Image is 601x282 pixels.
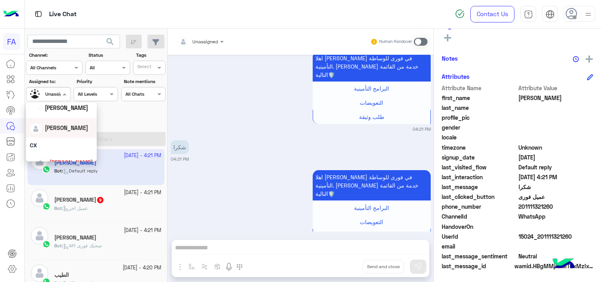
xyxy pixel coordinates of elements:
[442,94,517,102] span: first_name
[30,123,41,134] img: defaultAdmin.png
[442,232,517,241] span: UserId
[442,55,458,62] h6: Notes
[520,6,536,22] a: tab
[45,124,88,131] span: [PERSON_NAME]
[518,123,594,132] span: null
[3,6,19,22] img: Logo
[442,173,517,181] span: last_interaction
[54,272,69,278] h5: الطيب
[442,133,517,141] span: locale
[442,212,517,221] span: ChannelId
[442,262,513,270] span: last_message_id
[31,227,48,245] img: defaultAdmin.png
[518,163,594,171] span: Default reply
[524,10,533,19] img: tab
[442,202,517,211] span: phone_number
[354,204,389,211] span: البرامج التأمينية
[442,193,517,201] span: last_clicked_button
[518,212,594,221] span: 2
[442,113,517,122] span: profile_pic
[514,262,593,270] span: wamid.HBgMMjAxMTExMzIxMjYwFQIAEhggNjRGREJDNDEwQTE3M0M4NUFCMjg0Nzg2NUIwNjlBMjEA
[518,133,594,141] span: null
[171,156,189,162] small: 04:21 PM
[583,9,593,19] img: profile
[586,56,593,63] img: add
[88,52,129,59] label: Status
[379,39,412,45] small: Human Handover
[442,104,517,112] span: last_name
[442,143,517,152] span: timezone
[518,202,594,211] span: 201111321260
[518,153,594,161] span: 2025-10-13T13:19:00.894Z
[54,243,62,249] span: Bot
[442,252,517,260] span: last_message_sentiment
[32,105,39,112] div: loading...
[124,78,164,85] label: Note mentions
[42,240,50,248] img: WhatsApp
[105,37,115,46] span: search
[363,260,404,273] button: Send and close
[54,197,104,203] h5: haitham Elmansy
[455,9,465,19] img: spinner
[26,138,97,152] div: CX
[573,56,579,62] img: notes
[63,243,102,249] span: API صحتك فورى
[518,94,594,102] span: Ahmed
[518,193,594,201] span: عميل فورى
[54,205,62,211] span: Bot
[313,170,431,200] p: 13/10/2025, 4:21 PM
[192,39,218,45] span: Unassigned
[136,52,165,59] label: Tags
[35,158,46,169] img: defaultAdmin.png
[97,197,103,203] span: 9
[518,183,594,191] span: شكرا
[33,9,43,19] img: tab
[518,84,594,92] span: Attribute Value
[50,159,93,166] span: [PERSON_NAME]
[63,205,88,211] span: عميل اخر
[31,189,48,207] img: defaultAdmin.png
[360,99,383,106] span: التعويضات
[550,250,577,278] img: hulul-logo.png
[413,126,431,132] small: 04:21 PM
[442,153,517,161] span: signup_date
[313,51,431,82] p: 13/10/2025, 4:21 PM
[171,140,189,154] p: 13/10/2025, 4:21 PM
[42,202,50,210] img: WhatsApp
[470,6,514,22] a: Contact Us
[3,33,20,50] div: FA
[442,183,517,191] span: last_message
[360,219,383,225] span: التعويضات
[442,242,517,250] span: email
[518,232,594,241] span: 15024_201111321260
[442,163,517,171] span: last_visited_flow
[124,189,161,197] small: [DATE] - 4:21 PM
[518,252,594,260] span: 0
[45,104,88,111] span: [PERSON_NAME]
[77,78,117,85] label: Priority
[29,78,70,85] label: Assigned to:
[359,113,384,120] span: طلب وثيقة
[54,234,96,241] h5: خالد جمال
[354,85,389,92] span: البرامج التأمينية
[31,264,48,282] img: defaultAdmin.png
[442,73,470,80] h6: Attributes
[54,205,63,211] b: :
[124,227,161,234] small: [DATE] - 4:21 PM
[442,223,517,231] span: HandoverOn
[518,173,594,181] span: 2025-10-13T13:21:52.711Z
[26,102,97,161] ng-dropdown-panel: Options list
[518,223,594,231] span: null
[123,264,161,272] small: [DATE] - 4:20 PM
[49,9,77,20] p: Live Chat
[546,10,555,19] img: tab
[54,243,63,249] b: :
[442,123,517,132] span: gender
[29,52,82,59] label: Channel:
[518,143,594,152] span: Unknown
[518,242,594,250] span: null
[101,35,120,52] button: search
[442,84,517,92] span: Attribute Name
[136,63,151,72] div: Select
